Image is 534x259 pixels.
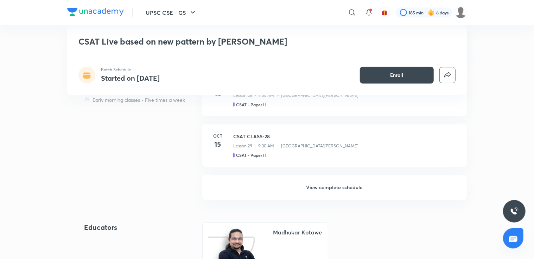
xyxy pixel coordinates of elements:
h4: Started on [DATE] [101,73,160,83]
button: UPSC CSE - GS [141,6,201,20]
p: Batch Schedule [101,67,160,73]
p: Lesson 29 • 9:30 AM • [GEOGRAPHIC_DATA][PERSON_NAME] [233,143,358,150]
h1: CSAT Live based on new pattern by [PERSON_NAME] [78,36,354,47]
span: Enroll [390,72,403,79]
img: avatar [381,9,388,16]
h5: CSAT - Paper II [236,101,266,108]
p: Lesson 28 • 9:30 AM • [GEOGRAPHIC_DATA][PERSON_NAME] [233,92,358,99]
h4: Educators [84,223,180,233]
p: Early morning classes • Five times a week [93,96,185,103]
h4: 15 [211,139,225,150]
h3: CSAT CLASS-28 [233,133,458,140]
h6: View complete schedule [202,175,467,200]
button: Enroll [360,67,434,84]
h5: CSAT - Paper II [236,152,266,159]
img: ttu [510,207,519,215]
a: Oct14CSAT CLASS-27Lesson 28 • 9:30 AM • [GEOGRAPHIC_DATA][PERSON_NAME]CSAT - Paper II [202,74,467,125]
h6: Oct [211,133,225,139]
img: Company Logo [67,8,124,16]
a: Company Logo [67,8,124,18]
button: avatar [379,7,390,18]
img: streak [428,9,435,16]
img: Muskan goyal [455,7,467,19]
div: Madhukar Kotawe [273,228,322,237]
a: Oct15CSAT CLASS-28Lesson 29 • 9:30 AM • [GEOGRAPHIC_DATA][PERSON_NAME]CSAT - Paper II [202,125,467,175]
